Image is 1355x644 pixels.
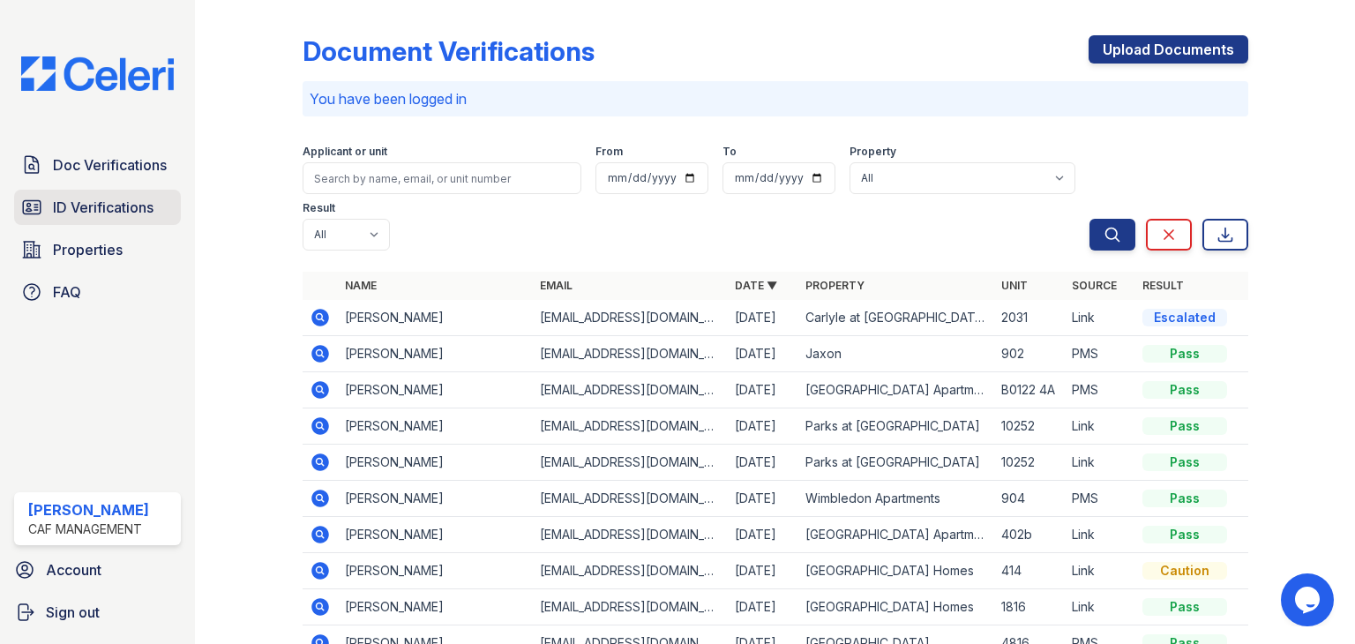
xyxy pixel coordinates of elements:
[533,445,728,481] td: [EMAIL_ADDRESS][DOMAIN_NAME]
[994,481,1065,517] td: 904
[14,232,181,267] a: Properties
[1142,381,1227,399] div: Pass
[14,274,181,310] a: FAQ
[1065,336,1135,372] td: PMS
[1089,35,1248,64] a: Upload Documents
[1142,562,1227,580] div: Caution
[798,517,993,553] td: [GEOGRAPHIC_DATA] Apartments
[728,445,798,481] td: [DATE]
[303,201,335,215] label: Result
[53,154,167,176] span: Doc Verifications
[994,553,1065,589] td: 414
[994,517,1065,553] td: 402b
[728,481,798,517] td: [DATE]
[1142,453,1227,471] div: Pass
[1281,573,1337,626] iframe: chat widget
[798,553,993,589] td: [GEOGRAPHIC_DATA] Homes
[994,300,1065,336] td: 2031
[338,553,533,589] td: [PERSON_NAME]
[798,408,993,445] td: Parks at [GEOGRAPHIC_DATA]
[798,589,993,625] td: [GEOGRAPHIC_DATA] Homes
[728,336,798,372] td: [DATE]
[46,559,101,580] span: Account
[53,281,81,303] span: FAQ
[303,35,595,67] div: Document Verifications
[1065,589,1135,625] td: Link
[798,336,993,372] td: Jaxon
[310,88,1241,109] p: You have been logged in
[798,372,993,408] td: [GEOGRAPHIC_DATA] Apartments
[850,145,896,159] label: Property
[1065,517,1135,553] td: Link
[1065,408,1135,445] td: Link
[735,279,777,292] a: Date ▼
[53,239,123,260] span: Properties
[338,445,533,481] td: [PERSON_NAME]
[798,445,993,481] td: Parks at [GEOGRAPHIC_DATA]
[14,147,181,183] a: Doc Verifications
[1142,279,1184,292] a: Result
[994,589,1065,625] td: 1816
[1072,279,1117,292] a: Source
[1065,445,1135,481] td: Link
[728,408,798,445] td: [DATE]
[722,145,737,159] label: To
[540,279,573,292] a: Email
[28,499,149,520] div: [PERSON_NAME]
[1142,345,1227,363] div: Pass
[1065,553,1135,589] td: Link
[728,300,798,336] td: [DATE]
[14,190,181,225] a: ID Verifications
[338,372,533,408] td: [PERSON_NAME]
[7,56,188,91] img: CE_Logo_Blue-a8612792a0a2168367f1c8372b55b34899dd931a85d93a1a3d3e32e68fde9ad4.png
[345,279,377,292] a: Name
[338,481,533,517] td: [PERSON_NAME]
[53,197,153,218] span: ID Verifications
[1142,417,1227,435] div: Pass
[994,372,1065,408] td: B0122 4A
[533,408,728,445] td: [EMAIL_ADDRESS][DOMAIN_NAME]
[303,162,581,194] input: Search by name, email, or unit number
[1065,300,1135,336] td: Link
[533,300,728,336] td: [EMAIL_ADDRESS][DOMAIN_NAME]
[728,553,798,589] td: [DATE]
[1065,372,1135,408] td: PMS
[338,589,533,625] td: [PERSON_NAME]
[533,589,728,625] td: [EMAIL_ADDRESS][DOMAIN_NAME]
[805,279,865,292] a: Property
[533,481,728,517] td: [EMAIL_ADDRESS][DOMAIN_NAME]
[1142,598,1227,616] div: Pass
[994,336,1065,372] td: 902
[1142,309,1227,326] div: Escalated
[338,336,533,372] td: [PERSON_NAME]
[728,517,798,553] td: [DATE]
[1001,279,1028,292] a: Unit
[533,553,728,589] td: [EMAIL_ADDRESS][DOMAIN_NAME]
[28,520,149,538] div: CAF Management
[533,372,728,408] td: [EMAIL_ADDRESS][DOMAIN_NAME]
[338,408,533,445] td: [PERSON_NAME]
[994,445,1065,481] td: 10252
[533,517,728,553] td: [EMAIL_ADDRESS][DOMAIN_NAME]
[728,589,798,625] td: [DATE]
[994,408,1065,445] td: 10252
[728,372,798,408] td: [DATE]
[338,300,533,336] td: [PERSON_NAME]
[798,481,993,517] td: Wimbledon Apartments
[595,145,623,159] label: From
[1065,481,1135,517] td: PMS
[46,602,100,623] span: Sign out
[7,595,188,630] a: Sign out
[798,300,993,336] td: Carlyle at [GEOGRAPHIC_DATA]
[338,517,533,553] td: [PERSON_NAME]
[303,145,387,159] label: Applicant or unit
[7,552,188,588] a: Account
[1142,490,1227,507] div: Pass
[1142,526,1227,543] div: Pass
[533,336,728,372] td: [EMAIL_ADDRESS][DOMAIN_NAME]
